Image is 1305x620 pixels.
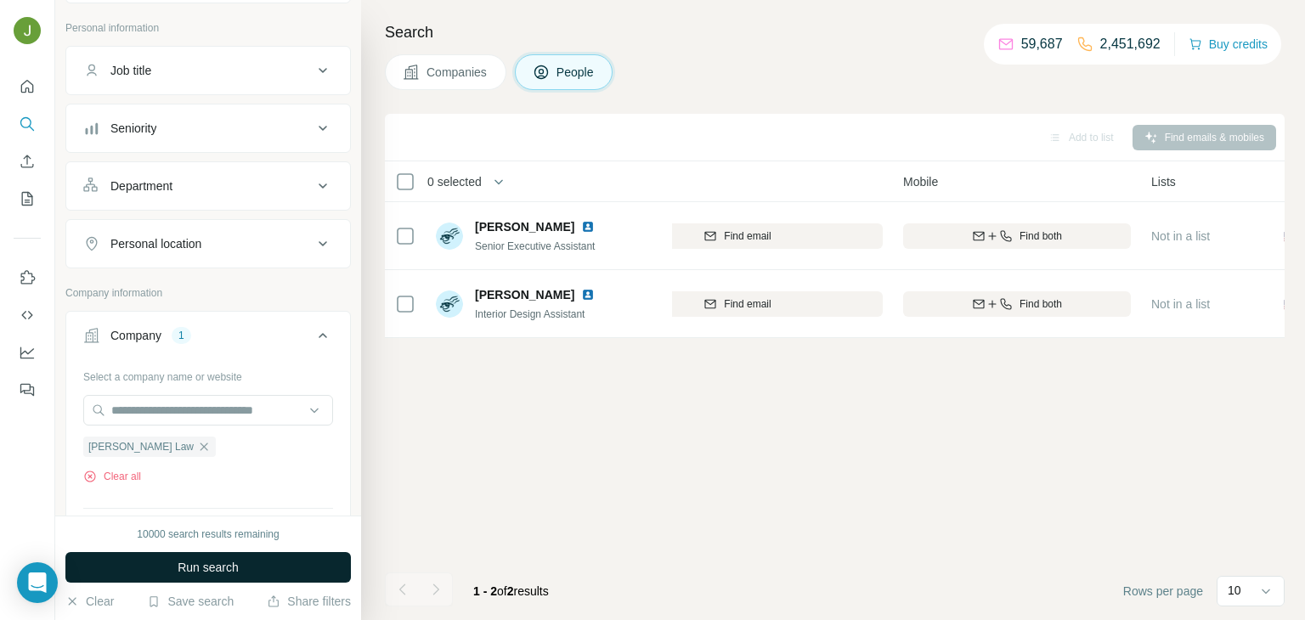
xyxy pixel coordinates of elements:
span: Run search [178,559,239,576]
span: results [473,584,549,598]
img: Avatar [436,290,463,318]
button: My lists [14,183,41,214]
p: 10 [1228,582,1241,599]
button: Feedback [14,375,41,405]
img: LinkedIn logo [581,288,595,302]
img: Avatar [14,17,41,44]
span: Lists [1151,173,1176,190]
span: Find email [724,228,771,244]
button: Share filters [267,593,351,610]
img: Avatar [436,223,463,250]
button: Find both [903,291,1131,317]
button: Quick start [14,71,41,102]
div: Open Intercom Messenger [17,562,58,603]
button: Find email [592,291,883,317]
button: Enrich CSV [14,146,41,177]
button: Clear [65,593,114,610]
span: [PERSON_NAME] Law [88,439,194,454]
div: Department [110,178,172,194]
span: Find both [1020,228,1062,244]
span: 🇺🇸 [1284,296,1298,313]
span: Interior Design Assistant [475,308,585,320]
span: Senior Executive Assistant [475,240,595,252]
span: 0 selected [427,173,482,190]
span: Find email [724,296,771,312]
span: [PERSON_NAME] [475,286,574,303]
button: Department [66,166,350,206]
p: 59,687 [1021,34,1063,54]
span: Not in a list [1151,297,1210,311]
div: Seniority [110,120,156,137]
h4: Search [385,20,1285,44]
div: Personal location [110,235,201,252]
button: Dashboard [14,337,41,368]
span: Not in a list [1151,229,1210,243]
p: Company information [65,285,351,301]
p: 2,451,692 [1100,34,1161,54]
button: Use Surfe on LinkedIn [14,262,41,293]
img: LinkedIn logo [581,220,595,234]
span: 1 - 2 [473,584,497,598]
div: 10000 search results remaining [137,527,279,542]
span: People [556,64,596,81]
button: Buy credits [1189,32,1268,56]
button: Find email [592,223,883,249]
button: Personal location [66,223,350,264]
span: 🇺🇸 [1284,228,1298,245]
button: Clear all [83,469,141,484]
button: Seniority [66,108,350,149]
p: Personal information [65,20,351,36]
button: Find both [903,223,1131,249]
div: Select a company name or website [83,363,333,385]
button: Search [14,109,41,139]
span: [PERSON_NAME] [475,218,574,235]
div: 1 [172,328,191,343]
div: Job title [110,62,151,79]
div: Company [110,327,161,344]
span: Rows per page [1123,583,1203,600]
button: Save search [147,593,234,610]
span: Companies [427,64,489,81]
span: of [497,584,507,598]
span: 2 [507,584,514,598]
button: Run search [65,552,351,583]
button: Company1 [66,315,350,363]
span: Mobile [903,173,938,190]
span: Find both [1020,296,1062,312]
button: Job title [66,50,350,91]
button: Use Surfe API [14,300,41,330]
